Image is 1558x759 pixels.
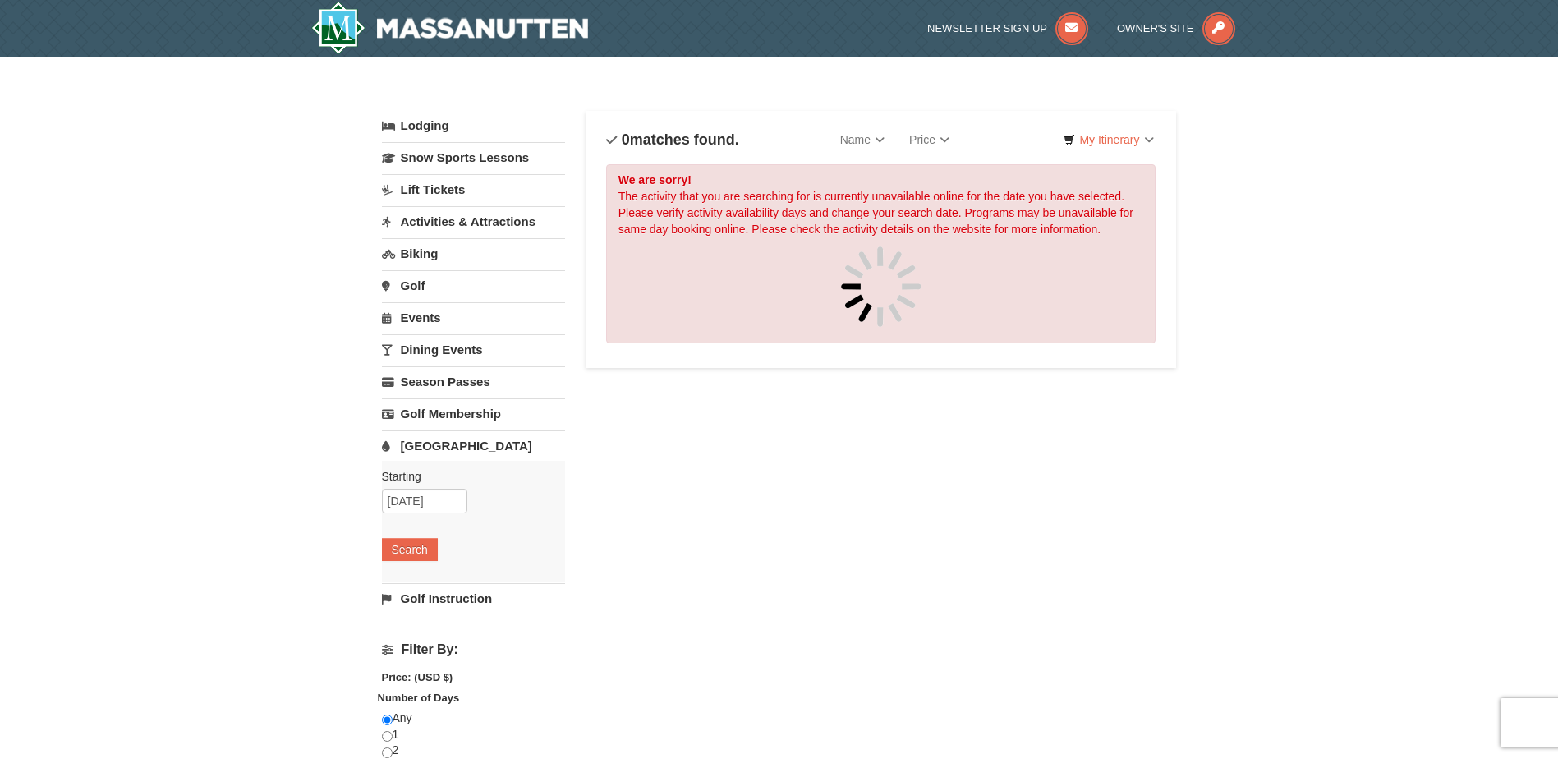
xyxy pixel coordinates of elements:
[828,123,897,156] a: Name
[382,334,565,365] a: Dining Events
[1117,22,1235,34] a: Owner's Site
[382,174,565,205] a: Lift Tickets
[382,583,565,614] a: Golf Instruction
[382,468,553,485] label: Starting
[897,123,962,156] a: Price
[378,692,460,704] strong: Number of Days
[382,538,438,561] button: Search
[1117,22,1194,34] span: Owner's Site
[311,2,589,54] img: Massanutten Resort Logo
[382,366,565,397] a: Season Passes
[311,2,589,54] a: Massanutten Resort
[382,642,565,657] h4: Filter By:
[927,22,1088,34] a: Newsletter Sign Up
[1053,127,1164,152] a: My Itinerary
[382,270,565,301] a: Golf
[382,302,565,333] a: Events
[382,238,565,269] a: Biking
[382,206,565,237] a: Activities & Attractions
[382,111,565,140] a: Lodging
[382,671,453,683] strong: Price: (USD $)
[606,164,1156,343] div: The activity that you are searching for is currently unavailable online for the date you have sel...
[618,173,692,186] strong: We are sorry!
[840,246,922,328] img: spinner.gif
[927,22,1047,34] span: Newsletter Sign Up
[382,398,565,429] a: Golf Membership
[382,430,565,461] a: [GEOGRAPHIC_DATA]
[382,142,565,172] a: Snow Sports Lessons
